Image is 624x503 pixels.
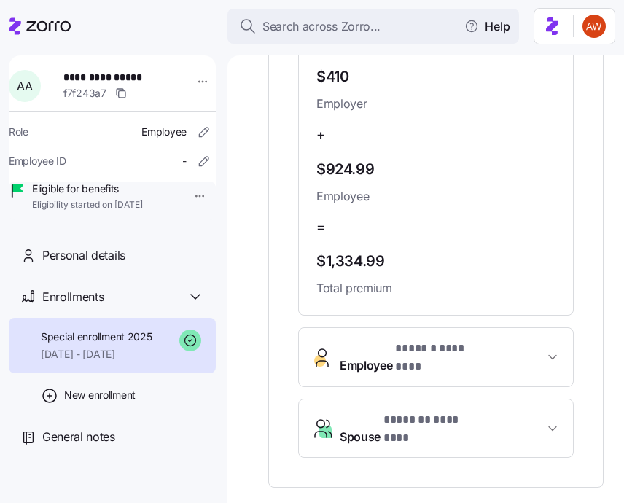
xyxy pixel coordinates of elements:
[316,95,346,113] span: Employer
[316,217,325,238] span: =
[17,80,32,92] span: A A
[227,9,519,44] button: Search across Zorro...
[42,428,115,446] span: General notes
[453,12,522,41] button: Help
[316,187,555,206] span: Employee
[141,125,187,139] span: Employee
[9,125,28,139] span: Role
[32,182,143,196] span: Eligible for benefits
[316,125,325,146] span: +
[42,288,104,306] span: Enrollments
[316,279,555,297] span: Total premium
[316,249,555,273] span: $1,334.99
[32,199,143,211] span: Eligibility started on [DATE]
[63,86,106,101] span: f7f243a7
[340,411,482,446] span: Spouse
[41,347,152,362] span: [DATE] - [DATE]
[582,15,606,38] img: 3c671664b44671044fa8929adf5007c6
[316,157,555,182] span: $924.99
[42,246,125,265] span: Personal details
[316,65,346,89] span: $410
[64,388,136,402] span: New enrollment
[9,154,66,168] span: Employee ID
[262,17,381,36] span: Search across Zorro...
[41,330,152,344] span: Special enrollment 2025
[464,17,510,35] span: Help
[340,340,482,375] span: Employee
[182,154,187,168] span: -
